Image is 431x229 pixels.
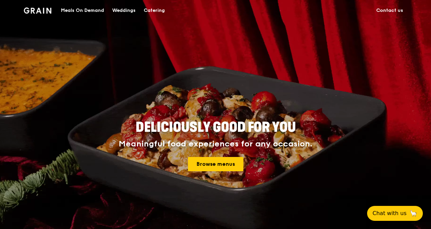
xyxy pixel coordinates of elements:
[144,0,165,21] div: Catering
[24,7,51,14] img: Grain
[188,157,243,171] a: Browse menus
[373,209,407,217] span: Chat with us
[93,139,338,149] div: Meaningful food experiences for any occasion.
[136,119,296,136] span: Deliciously good for you
[112,0,136,21] div: Weddings
[61,0,104,21] div: Meals On Demand
[140,0,169,21] a: Catering
[367,206,423,221] button: Chat with us🦙
[372,0,407,21] a: Contact us
[108,0,140,21] a: Weddings
[409,209,417,217] span: 🦙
